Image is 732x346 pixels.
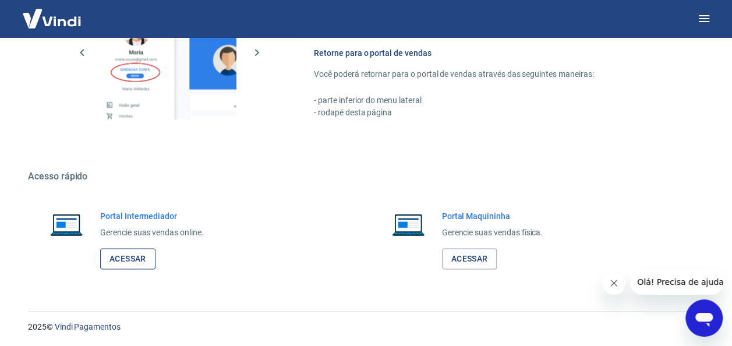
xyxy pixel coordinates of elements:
a: Vindi Pagamentos [55,322,121,331]
p: - rodapé desta página [314,107,676,119]
span: Olá! Precisa de ajuda? [7,8,98,17]
a: Acessar [442,248,497,270]
h6: Retorne para o portal de vendas [314,47,676,59]
p: Gerencie suas vendas online. [100,227,204,239]
iframe: Fechar mensagem [602,271,625,295]
img: Imagem de um notebook aberto [42,210,91,238]
h5: Acesso rápido [28,171,704,182]
p: Gerencie suas vendas física. [442,227,543,239]
p: 2025 © [28,321,704,333]
a: Acessar [100,248,155,270]
img: Vindi [14,1,90,36]
p: - parte inferior do menu lateral [314,94,676,107]
h6: Portal Maquininha [442,210,543,222]
iframe: Botão para abrir a janela de mensagens [685,299,723,337]
p: Você poderá retornar para o portal de vendas através das seguintes maneiras: [314,68,676,80]
iframe: Mensagem da empresa [630,269,723,295]
img: Imagem de um notebook aberto [384,210,433,238]
h6: Portal Intermediador [100,210,204,222]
